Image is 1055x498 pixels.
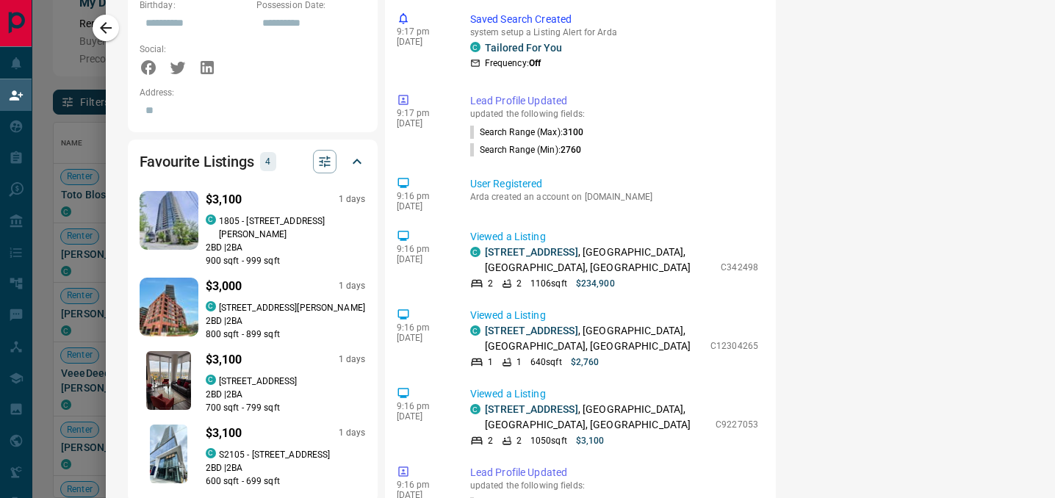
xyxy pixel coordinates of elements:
[206,388,366,401] p: 2 BD | 2 BA
[339,427,366,439] p: 1 days
[716,418,758,431] p: C9227053
[470,176,758,192] p: User Registered
[485,246,578,258] a: [STREET_ADDRESS]
[529,58,541,68] strong: Off
[206,448,216,458] div: condos.ca
[140,275,366,341] a: Favourited listing$3,0001 dayscondos.ca[STREET_ADDRESS][PERSON_NAME]2BD |2BA800 sqft - 899 sqft
[219,301,365,314] p: [STREET_ADDRESS][PERSON_NAME]
[206,474,366,488] p: 600 sqft - 699 sqft
[206,328,366,341] p: 800 sqft - 899 sqft
[470,192,758,202] p: Arda created an account on [DOMAIN_NAME]
[397,480,448,490] p: 9:16 pm
[563,127,583,137] span: 3100
[485,402,708,433] p: , [GEOGRAPHIC_DATA], [GEOGRAPHIC_DATA], [GEOGRAPHIC_DATA]
[206,461,366,474] p: 2 BD | 2 BA
[397,411,448,422] p: [DATE]
[530,356,562,369] p: 640 sqft
[397,401,448,411] p: 9:16 pm
[339,280,366,292] p: 1 days
[721,261,758,274] p: C342498
[516,356,522,369] p: 1
[470,308,758,323] p: Viewed a Listing
[470,465,758,480] p: Lead Profile Updated
[710,339,758,353] p: C12304265
[339,353,366,366] p: 1 days
[397,118,448,129] p: [DATE]
[488,356,493,369] p: 1
[470,126,584,139] p: Search Range (Max) :
[485,323,703,354] p: , [GEOGRAPHIC_DATA], [GEOGRAPHIC_DATA], [GEOGRAPHIC_DATA]
[140,43,249,56] p: Social:
[576,434,605,447] p: $3,100
[264,154,272,170] p: 4
[150,425,187,483] img: Favourited listing
[485,403,578,415] a: [STREET_ADDRESS]
[470,27,758,37] p: system setup a Listing Alert for Arda
[470,143,582,156] p: Search Range (Min) :
[140,150,254,173] h2: Favourite Listings
[140,422,366,488] a: Favourited listing$3,1001 dayscondos.caS2105 - [STREET_ADDRESS]2BD |2BA600 sqft - 699 sqft
[140,348,366,414] a: Favourited listing$3,1001 dayscondos.ca[STREET_ADDRESS]2BD |2BA700 sqft - 799 sqft
[219,375,298,388] p: [STREET_ADDRESS]
[206,351,242,369] p: $3,100
[120,278,217,336] img: Favourited listing
[516,277,522,290] p: 2
[397,37,448,47] p: [DATE]
[397,26,448,37] p: 9:17 pm
[571,356,599,369] p: $2,760
[576,277,615,290] p: $234,900
[485,245,714,275] p: , [GEOGRAPHIC_DATA], [GEOGRAPHIC_DATA], [GEOGRAPHIC_DATA]
[219,214,366,241] p: 1805 - [STREET_ADDRESS][PERSON_NAME]
[206,278,242,295] p: $3,000
[146,351,190,410] img: Favourited listing
[470,42,480,52] div: condos.ca
[397,201,448,212] p: [DATE]
[470,229,758,245] p: Viewed a Listing
[206,375,216,385] div: condos.ca
[140,188,366,267] a: Favourited listing$3,1001 dayscondos.ca1805 - [STREET_ADDRESS][PERSON_NAME]2BD |2BA900 sqft - 999...
[206,314,366,328] p: 2 BD | 2 BA
[561,145,581,155] span: 2760
[470,480,758,491] p: updated the following fields:
[485,325,578,336] a: [STREET_ADDRESS]
[470,404,480,414] div: condos.ca
[470,93,758,109] p: Lead Profile Updated
[206,401,366,414] p: 700 sqft - 799 sqft
[488,277,493,290] p: 2
[140,144,366,179] div: Favourite Listings4
[206,254,366,267] p: 900 sqft - 999 sqft
[470,325,480,336] div: condos.ca
[470,247,480,257] div: condos.ca
[485,57,541,70] p: Frequency:
[530,277,567,290] p: 1106 sqft
[206,425,242,442] p: $3,100
[339,193,366,206] p: 1 days
[397,254,448,264] p: [DATE]
[470,109,758,119] p: updated the following fields:
[206,191,242,209] p: $3,100
[470,12,758,27] p: Saved Search Created
[206,301,216,311] div: condos.ca
[219,448,331,461] p: S2105 - [STREET_ADDRESS]
[206,214,216,225] div: condos.ca
[397,244,448,254] p: 9:16 pm
[397,333,448,343] p: [DATE]
[530,434,567,447] p: 1050 sqft
[206,241,366,254] p: 2 BD | 2 BA
[397,322,448,333] p: 9:16 pm
[516,434,522,447] p: 2
[124,191,213,250] img: Favourited listing
[470,386,758,402] p: Viewed a Listing
[485,42,562,54] a: Tailored For You
[397,108,448,118] p: 9:17 pm
[140,86,366,99] p: Address:
[488,434,493,447] p: 2
[397,191,448,201] p: 9:16 pm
